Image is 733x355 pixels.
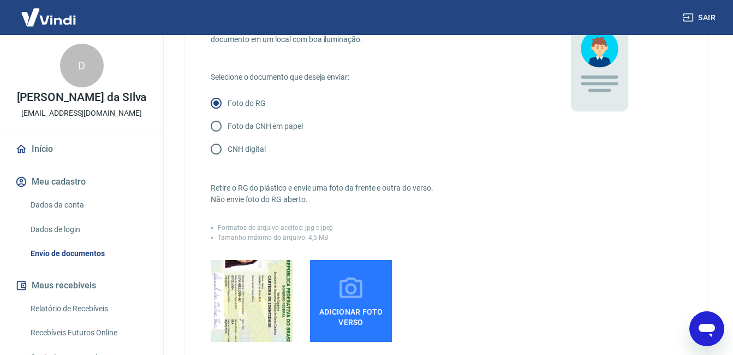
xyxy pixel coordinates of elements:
[26,218,150,241] a: Dados de login
[21,108,142,119] p: [EMAIL_ADDRESS][DOMAIN_NAME]
[13,137,150,161] a: Início
[17,92,147,103] p: [PERSON_NAME] da SIlva
[26,194,150,216] a: Dados da conta
[60,44,104,87] div: D
[13,274,150,298] button: Meus recebíveis
[218,233,328,242] p: Tamanho máximo do arquivo: 4,5 MB
[228,98,266,109] p: Foto do RG
[13,170,150,194] button: Meu cadastro
[228,121,303,132] p: Foto da CNH em papel
[26,322,150,344] a: Recebíveis Futuros Online
[211,182,517,205] p: Retire o RG do plástico e envie uma foto da frente e outra do verso. Não envie foto do RG aberto.
[681,8,720,28] button: Sair
[26,298,150,320] a: Relatório de Recebíveis
[211,72,517,83] p: Selecione o documento que deseja enviar:
[26,242,150,265] a: Envio de documentos
[228,144,265,155] p: CNH digital
[218,223,333,233] p: Formatos de arquivo aceitos: jpg e jpeg
[310,260,392,342] label: Adicionar foto verso
[314,303,388,327] span: Adicionar foto verso
[689,311,724,346] iframe: Botão para abrir a janela de mensagens
[13,1,84,34] img: Vindi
